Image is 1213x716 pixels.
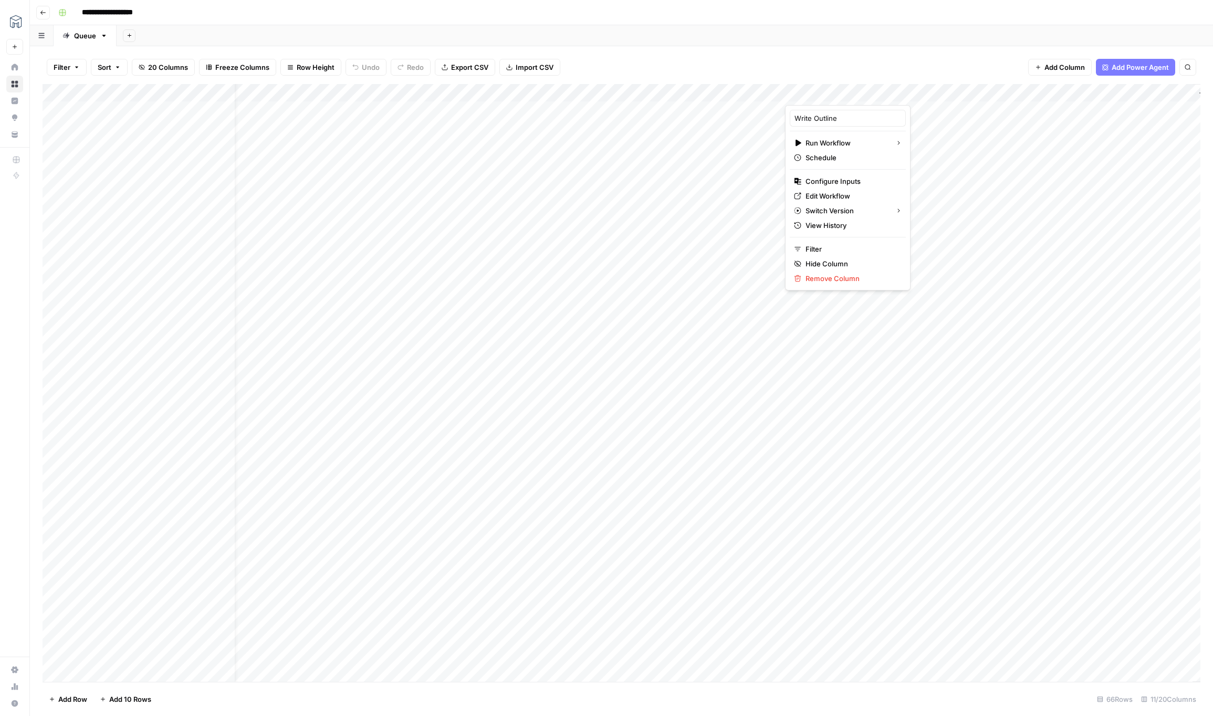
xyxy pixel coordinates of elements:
span: Redo [407,62,424,72]
span: Remove Column [806,273,897,284]
button: Workspace: MESA [6,8,23,35]
span: Freeze Columns [215,62,269,72]
a: Queue [54,25,117,46]
button: Add 10 Rows [93,691,158,708]
button: Import CSV [499,59,560,76]
span: Add Row [58,694,87,704]
span: Schedule [806,152,897,163]
span: Filter [806,244,897,254]
a: Opportunities [6,109,23,126]
button: Add Column [1028,59,1092,76]
img: MESA Logo [6,12,25,31]
span: Import CSV [516,62,553,72]
div: 11/20 Columns [1137,691,1200,708]
button: Add Row [43,691,93,708]
button: Export CSV [435,59,495,76]
span: View History [806,220,897,231]
button: Filter [47,59,87,76]
span: Undo [362,62,380,72]
button: Freeze Columns [199,59,276,76]
a: Your Data [6,126,23,143]
span: Run Workflow [806,138,887,148]
button: Undo [346,59,386,76]
a: Home [6,59,23,76]
a: Settings [6,661,23,678]
button: Sort [91,59,128,76]
button: Row Height [280,59,341,76]
a: Usage [6,678,23,695]
span: Hide Column [806,258,897,269]
a: Insights [6,92,23,109]
span: Sort [98,62,111,72]
button: Add Power Agent [1096,59,1175,76]
button: Help + Support [6,695,23,712]
span: Add Power Agent [1112,62,1169,72]
a: Browse [6,76,23,92]
span: Switch Version [806,205,887,216]
span: Add Column [1044,62,1085,72]
button: 20 Columns [132,59,195,76]
span: 20 Columns [148,62,188,72]
div: Queue [74,30,96,41]
span: Edit Workflow [806,191,897,201]
button: Redo [391,59,431,76]
div: 66 Rows [1093,691,1137,708]
span: Add 10 Rows [109,694,151,704]
span: Filter [54,62,70,72]
span: Export CSV [451,62,488,72]
span: Row Height [297,62,334,72]
span: Configure Inputs [806,176,897,186]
